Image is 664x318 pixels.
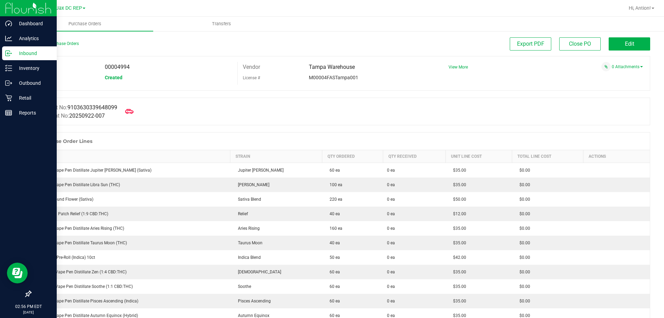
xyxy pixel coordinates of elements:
span: Jax DC REP [56,5,82,11]
p: 02:56 PM EDT [3,303,54,310]
span: Jupiter [PERSON_NAME] [234,168,284,173]
th: Item [31,150,230,163]
span: $35.00 [450,240,466,245]
span: 0 ea [387,240,395,246]
span: 0 ea [387,269,395,275]
label: Shipment No: [36,112,105,120]
span: $12.00 [450,211,466,216]
span: Mark as Arrived [122,105,136,118]
span: $0.00 [516,313,530,318]
th: Unit Line Cost [445,150,512,163]
div: SW 0.3g Vape Pen Distillate Zen (1:4 CBD:THC) [35,269,226,275]
p: Analytics [12,34,54,43]
span: $35.00 [450,182,466,187]
inline-svg: Inventory [5,65,12,72]
span: Taurus Moon [234,240,262,245]
span: 0 ea [387,225,395,231]
span: 0 ea [387,254,395,261]
span: 60 ea [326,299,340,303]
span: $35.00 [450,226,466,231]
a: Transfers [153,17,290,31]
a: View More [449,65,468,70]
span: $0.00 [516,197,530,202]
a: 0 Attachments [612,64,643,69]
span: $0.00 [516,240,530,245]
inline-svg: Retail [5,94,12,101]
p: [DATE] [3,310,54,315]
p: Inventory [12,64,54,72]
div: FT 0.3g Vape Pen Distillate Taurus Moon (THC) [35,240,226,246]
span: $0.00 [516,284,530,289]
span: M00004FASTampa001 [309,75,358,80]
div: FT 0.3g Vape Pen Distillate Aries Rising (THC) [35,225,226,231]
iframe: Resource center [7,263,28,283]
span: Purchase Orders [59,21,111,27]
span: $35.00 [450,168,466,173]
span: Soothe [234,284,251,289]
label: Vendor [243,62,260,72]
button: Edit [609,37,650,51]
span: 0 ea [387,211,395,217]
span: $35.00 [450,284,466,289]
span: $0.00 [516,211,530,216]
span: 0 ea [387,182,395,188]
span: $42.00 [450,255,466,260]
span: Hi, Antion! [629,5,651,11]
div: FT 0.3g Vape Pen Distillate Jupiter [PERSON_NAME] (Sativa) [35,167,226,173]
span: Attach a document [601,62,611,71]
span: 9103630339648099 [67,104,117,111]
span: Tampa Warehouse [309,64,355,70]
span: $0.00 [516,226,530,231]
button: Close PO [559,37,601,51]
span: 40 ea [326,211,340,216]
span: $35.00 [450,270,466,274]
span: Indica Blend [234,255,261,260]
span: [DEMOGRAPHIC_DATA] [234,270,281,274]
inline-svg: Dashboard [5,20,12,27]
div: FT 7g Ground Flower (Sativa) [35,196,226,202]
button: Export PDF [510,37,551,51]
span: 0 ea [387,283,395,290]
span: 20250922-007 [69,112,105,119]
span: Pisces Ascending [234,299,271,303]
span: Created [105,75,122,80]
span: 0 ea [387,298,395,304]
inline-svg: Inbound [5,50,12,57]
div: SW 0.3g Vape Pen Distillate Soothe (1:1 CBD:THC) [35,283,226,290]
span: 220 ea [326,197,342,202]
p: Retail [12,94,54,102]
inline-svg: Outbound [5,80,12,87]
span: Relief [234,211,248,216]
span: 60 ea [326,284,340,289]
div: SW 20mg Patch Relief (1:9 CBD:THC) [35,211,226,217]
p: Reports [12,109,54,117]
inline-svg: Analytics [5,35,12,42]
label: Manifest No: [36,103,117,112]
span: Transfers [203,21,240,27]
span: Export PDF [517,40,544,47]
span: Close PO [569,40,591,47]
span: $0.00 [516,182,530,187]
span: 0 ea [387,196,395,202]
span: 160 ea [326,226,342,231]
div: FT 0.35g Pre-Roll (Indica) 10ct [35,254,226,261]
span: 60 ea [326,313,340,318]
span: Edit [625,40,634,47]
span: Autumn Equinox [234,313,269,318]
h1: Purchase Order Lines [38,138,92,144]
span: $35.00 [450,313,466,318]
th: Qty Received [383,150,445,163]
p: Dashboard [12,19,54,28]
span: 60 ea [326,168,340,173]
span: $0.00 [516,168,530,173]
th: Qty Ordered [322,150,383,163]
inline-svg: Reports [5,109,12,116]
span: 00004994 [105,64,130,70]
span: 60 ea [326,270,340,274]
th: Strain [230,150,322,163]
a: Purchase Orders [17,17,153,31]
th: Total Line Cost [512,150,583,163]
span: 100 ea [326,182,342,187]
span: $0.00 [516,270,530,274]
